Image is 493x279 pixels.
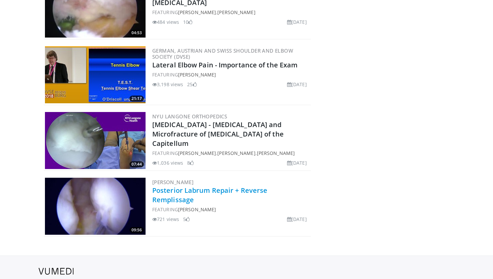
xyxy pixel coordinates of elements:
a: [PERSON_NAME] [217,9,255,15]
a: [PERSON_NAME] [178,150,216,156]
img: VuMedi Logo [39,268,74,275]
li: 484 views [152,18,179,25]
li: 3,198 views [152,81,183,88]
li: [DATE] [287,81,307,88]
a: [MEDICAL_DATA] - [MEDICAL_DATA] and Microfracture of [MEDICAL_DATA] of the Capitellum [152,120,284,148]
a: 09:56 [45,178,146,235]
li: 25 [187,81,197,88]
div: FEATURING [152,71,310,78]
div: FEATURING [152,206,310,213]
a: [PERSON_NAME] [178,9,216,15]
a: NYU Langone Orthopedics [152,113,227,120]
a: 07:44 [45,112,146,169]
a: [PERSON_NAME] [152,179,194,185]
a: Posterior Labrum Repair + Reverse Remplissage [152,186,267,204]
span: 09:56 [129,227,144,233]
li: 1,036 views [152,159,183,166]
li: 5 [183,216,190,223]
li: 10 [183,18,193,25]
img: 528cc147-c3b3-4d26-b8f2-d2cda7d58ce3.300x170_q85_crop-smart_upscale.jpg [45,46,146,103]
a: 21:17 [45,46,146,103]
span: 21:17 [129,96,144,102]
span: 07:44 [129,161,144,167]
img: cc3092f2-c20d-49b3-9746-f98ea9362ebf.jpg.300x170_q85_crop-smart_upscale.jpg [45,112,146,169]
span: 04:53 [129,30,144,36]
li: [DATE] [287,216,307,223]
img: 3d0a46a7-c6ae-4f9a-ad0c-38ea07719b6a.300x170_q85_crop-smart_upscale.jpg [45,178,146,235]
a: [PERSON_NAME] [257,150,295,156]
a: [PERSON_NAME] [178,206,216,213]
a: German, Austrian and Swiss Shoulder and Elbow Society (DVSE) [152,47,293,60]
li: [DATE] [287,18,307,25]
li: [DATE] [287,159,307,166]
div: FEATURING , , [152,150,310,157]
a: [PERSON_NAME] [178,71,216,78]
a: Lateral Elbow Pain - Importance of the Exam [152,60,297,69]
li: 721 views [152,216,179,223]
li: 8 [187,159,194,166]
div: FEATURING , [152,9,310,16]
a: [PERSON_NAME] [217,150,255,156]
